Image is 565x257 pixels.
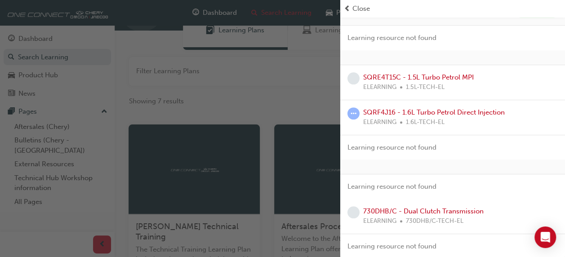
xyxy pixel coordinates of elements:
[406,216,463,226] span: 730DHB/C-TECH-EL
[363,73,474,81] a: SQRE4T15C - 1.5L Turbo Petrol MPI
[363,117,396,128] span: ELEARNING
[347,242,436,250] span: Learning resource not found
[406,117,445,128] span: 1.6L-TECH-EL
[347,34,436,42] span: Learning resource not found
[363,207,484,215] a: 730DHB/C - Dual Clutch Transmission
[347,143,436,151] span: Learning resource not found
[534,226,556,248] div: Open Intercom Messenger
[363,108,505,116] a: SQRF4J16 - 1.6L Turbo Petrol Direct Injection
[363,82,396,93] span: ELEARNING
[347,107,360,120] span: learningRecordVerb_ATTEMPT-icon
[363,216,396,226] span: ELEARNING
[347,72,360,84] span: learningRecordVerb_NONE-icon
[352,4,370,14] span: Close
[344,4,561,14] button: prev-iconClose
[347,206,360,218] span: learningRecordVerb_NONE-icon
[406,82,445,93] span: 1.5L-TECH-EL
[344,4,351,14] span: prev-icon
[347,182,436,191] span: Learning resource not found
